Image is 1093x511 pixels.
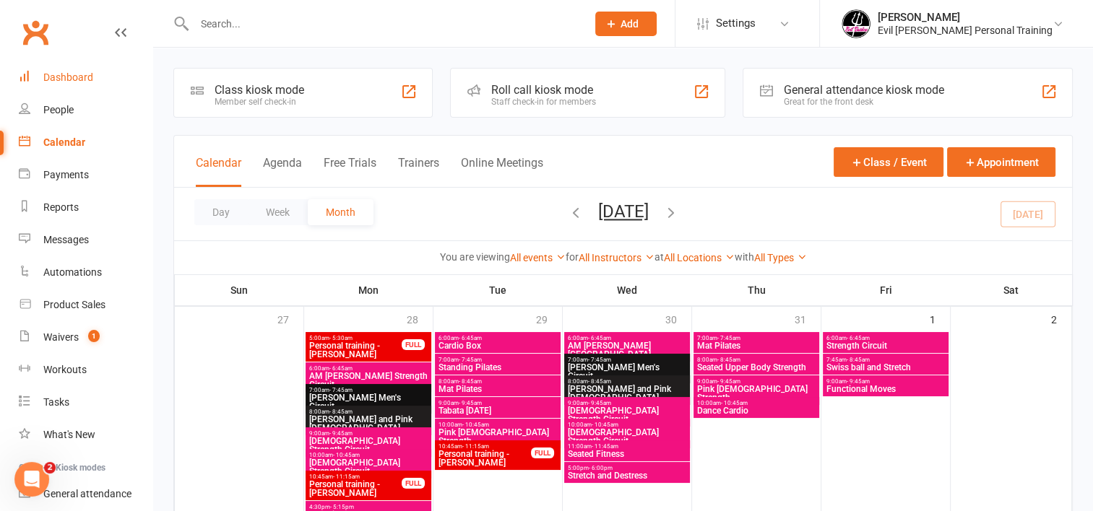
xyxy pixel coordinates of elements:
span: [DEMOGRAPHIC_DATA] Strength Circuit [308,458,428,476]
button: Online Meetings [461,156,543,187]
div: General attendance [43,488,131,499]
span: 6:00am [826,335,946,341]
th: Tue [433,275,563,305]
span: - 5:30am [329,335,353,341]
span: [PERSON_NAME] Men's Circuit [567,363,687,380]
span: 8:00am [308,409,428,415]
span: Add [621,18,639,30]
span: Dance Cardio [696,406,816,415]
span: Seated Upper Body Strength [696,363,816,372]
div: Payments [43,169,89,180]
span: - 9:45am [329,430,353,437]
a: Calendar [19,126,152,159]
span: - 5:15pm [330,504,354,510]
a: Workouts [19,354,152,386]
span: - 11:15am [333,473,360,480]
span: 6:00am [567,335,687,341]
button: Agenda [263,156,302,187]
span: 1 [88,330,100,342]
div: FULL [531,447,554,458]
div: Reports [43,201,79,213]
button: Calendar [196,156,241,187]
button: Appointment [947,147,1055,177]
span: Stretch and Destress [567,471,687,480]
span: - 11:45am [592,443,618,450]
div: Calendar [43,136,85,148]
span: - 7:45am [459,357,482,363]
span: 4:30pm [308,504,428,510]
a: Reports [19,191,152,224]
span: - 9:45am [847,378,870,385]
button: Month [308,199,373,225]
span: 6:00am [438,335,558,341]
span: - 8:45am [329,409,353,415]
span: 9:00am [567,400,687,406]
div: General attendance kiosk mode [784,83,944,97]
span: 10:45am [308,473,402,480]
a: Clubworx [17,14,53,51]
span: Functional Moves [826,385,946,393]
span: 7:00am [308,387,428,393]
a: Tasks [19,386,152,419]
a: Messages [19,224,152,256]
span: [PERSON_NAME] and Pink [DEMOGRAPHIC_DATA] [308,415,428,432]
div: 28 [407,307,433,331]
span: - 9:45am [588,400,611,406]
div: Roll call kiosk mode [491,83,596,97]
div: 30 [665,307,691,331]
button: Trainers [398,156,439,187]
button: Add [595,12,657,36]
div: FULL [402,478,425,489]
span: [DEMOGRAPHIC_DATA] Strength Circuit [308,437,428,454]
span: 9:00am [438,400,558,406]
div: Staff check-in for members [491,97,596,107]
div: Evil [PERSON_NAME] Personal Training [878,24,1053,37]
a: All Types [754,252,807,263]
span: 6:00am [308,365,428,372]
strong: for [566,251,579,263]
span: 7:00am [696,335,816,341]
span: 8:00am [438,378,558,385]
span: - 6:45am [847,335,870,341]
div: FULL [402,339,425,350]
span: 7:45am [826,357,946,363]
span: Mat Pilates [696,341,816,350]
span: 9:00am [696,378,816,385]
span: 10:00am [567,422,687,428]
iframe: Intercom live chat [14,462,49,497]
th: Mon [304,275,433,305]
div: Tasks [43,396,69,408]
div: What's New [43,429,95,440]
th: Wed [563,275,692,305]
div: Great for the front desk [784,97,944,107]
span: - 8:45am [588,378,611,385]
div: 1 [930,307,950,331]
div: 2 [1051,307,1071,331]
span: 10:00am [438,422,558,428]
span: - 7:45am [329,387,353,393]
span: - 10:45am [462,422,489,428]
div: Product Sales [43,299,105,310]
span: 9:00am [308,430,428,437]
span: AM [PERSON_NAME][GEOGRAPHIC_DATA] [567,341,687,359]
span: 5:00am [308,335,402,341]
span: Settings [716,7,756,40]
span: - 8:45am [717,357,740,363]
span: 8:00am [567,378,687,385]
span: - 6:45am [329,365,353,372]
button: Week [248,199,308,225]
div: Waivers [43,331,79,343]
div: People [43,104,74,115]
span: - 10:45am [333,452,360,458]
span: Personal training - [PERSON_NAME] [308,480,402,497]
div: Member self check-in [215,97,304,107]
span: Personal training - [PERSON_NAME] [308,341,402,359]
span: 11:00am [567,443,687,450]
span: Strength Circuit [826,341,946,350]
button: [DATE] [598,201,649,222]
span: Swiss ball and Stretch [826,363,946,372]
span: Standing Pilates [438,363,558,372]
div: Messages [43,234,89,245]
a: Dashboard [19,61,152,94]
button: Class / Event [834,147,943,177]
